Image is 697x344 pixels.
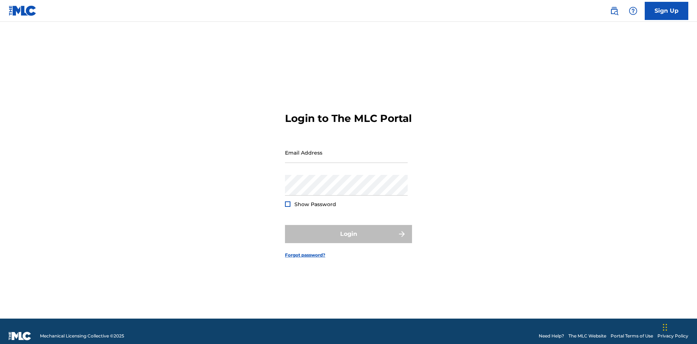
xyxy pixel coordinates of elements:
[645,2,688,20] a: Sign Up
[610,7,619,15] img: search
[568,333,606,339] a: The MLC Website
[629,7,637,15] img: help
[294,201,336,208] span: Show Password
[285,252,325,258] a: Forgot password?
[9,332,31,340] img: logo
[611,333,653,339] a: Portal Terms of Use
[40,333,124,339] span: Mechanical Licensing Collective © 2025
[9,5,37,16] img: MLC Logo
[626,4,640,18] div: Help
[663,316,667,338] div: Drag
[539,333,564,339] a: Need Help?
[657,333,688,339] a: Privacy Policy
[661,309,697,344] iframe: Chat Widget
[285,112,412,125] h3: Login to The MLC Portal
[607,4,621,18] a: Public Search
